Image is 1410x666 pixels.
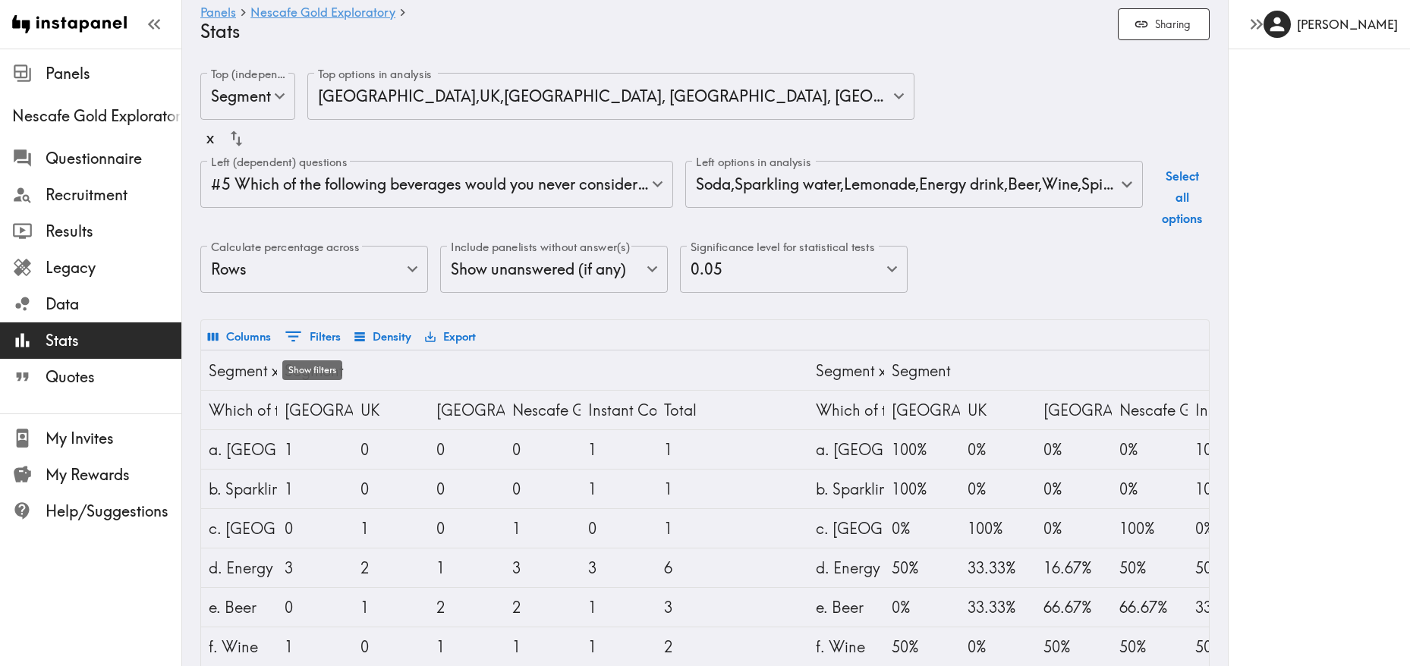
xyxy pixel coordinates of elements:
div: 0% [892,509,952,548]
label: Top (independent) questions [211,66,288,83]
div: 50% [1119,627,1180,666]
div: 50% [1195,627,1256,666]
div: 1 [360,509,421,548]
span: Nescafe Gold Exploratory [12,105,181,127]
label: Include panelists without answer(s) [451,239,630,256]
div: 1 [436,548,497,587]
div: 0 [436,470,497,508]
div: 0 [588,509,649,548]
span: Help/Suggestions [46,501,181,522]
div: 0 [285,509,345,548]
div: 33.33% [968,588,1028,627]
div: f. Wine [209,627,269,666]
span: Data [46,294,181,315]
label: Calculate percentage across [211,239,360,256]
div: 2 [664,627,725,666]
div: 1 [512,627,573,666]
span: Stats [46,330,181,351]
button: Select columns [204,324,275,350]
div: 100% [892,430,952,469]
div: 0% [1043,430,1104,469]
div: 0% [1119,430,1180,469]
div: Rows [200,246,428,293]
div: e. Beer [209,588,269,627]
div: 3 [588,548,649,587]
div: 50% [1119,548,1180,587]
div: 33.33% [968,548,1028,587]
div: 0% [1043,470,1104,508]
div: 1 [588,627,649,666]
div: 50% [1195,548,1256,587]
div: 1 [360,588,421,627]
span: Panels [46,63,181,84]
div: Sweden, Denmark, Norway, Finland, or Iceland [1043,391,1104,429]
div: 100% [968,509,1028,548]
div: 1 [285,470,345,508]
div: Segment [892,351,952,390]
div: 1 [285,430,345,469]
label: Top options in analysis [318,66,432,83]
div: 1 [588,470,649,508]
div: 100% [1195,470,1256,508]
div: Instant Coffee Purchasers [588,391,649,429]
div: [GEOGRAPHIC_DATA] , UK , [GEOGRAPHIC_DATA], [GEOGRAPHIC_DATA], [GEOGRAPHIC_DATA], [GEOGRAPHIC_DAT... [307,73,914,120]
div: Sweden, Denmark, Norway, Finland, or Iceland [436,391,497,429]
span: Recruitment [46,184,181,206]
div: 0.05 [680,246,908,293]
div: Segment x #5 - % Totals by Row [816,351,877,390]
span: Questionnaire [46,148,181,169]
div: 0% [1043,509,1104,548]
label: Left (dependent) questions [211,154,347,171]
div: Show filters [282,360,342,380]
div: 0% [968,470,1028,508]
div: 1 [285,627,345,666]
div: b. Sparkling water [816,470,877,508]
div: e. Beer [816,588,877,627]
div: 0 [360,627,421,666]
span: My Invites [46,428,181,449]
div: a. Soda [816,430,877,469]
div: 0% [968,627,1028,666]
div: Which of the following beverages would you never consider drinking, if any? [816,391,877,429]
div: 3 [664,588,725,627]
div: a. Soda [209,430,269,469]
div: Soda , Sparkling water , Lemonade , Energy drink , Beer , Wine , Spirits , Alcoholic cocktail , N... [685,161,1143,208]
div: f. Wine [816,627,877,666]
div: 0% [892,588,952,627]
button: Show filters [281,323,345,350]
button: Density [351,324,415,350]
div: 1 [512,509,573,548]
div: France [892,391,952,429]
div: 3 [512,548,573,587]
div: d. Energy drink [816,548,877,587]
a: Nescafe Gold Exploratory [250,6,395,20]
div: 50% [892,548,952,587]
div: 0 [436,430,497,469]
button: Sharing [1118,8,1210,41]
div: c. Lemonade [209,509,269,548]
div: 0 [285,588,345,627]
div: d. Energy drink [209,548,269,587]
div: 0% [968,430,1028,469]
div: 100% [1119,509,1180,548]
button: Export [421,324,480,350]
div: France [285,391,345,429]
div: 1 [664,430,725,469]
div: 50% [892,627,952,666]
div: 0 [360,470,421,508]
div: Nescafe Gold Purchasers [1119,391,1180,429]
div: 100% [892,470,952,508]
div: 100% [1195,430,1256,469]
div: Total [664,391,725,429]
div: 50% [1043,627,1104,666]
div: 6 [664,548,725,587]
div: 66.67% [1043,588,1104,627]
div: Instant Coffee Purchasers [1195,391,1256,429]
label: Left options in analysis [696,154,811,171]
div: 0 [360,430,421,469]
div: 1 [664,470,725,508]
div: x [206,122,214,155]
div: 33.33% [1195,588,1256,627]
div: 1 [588,588,649,627]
